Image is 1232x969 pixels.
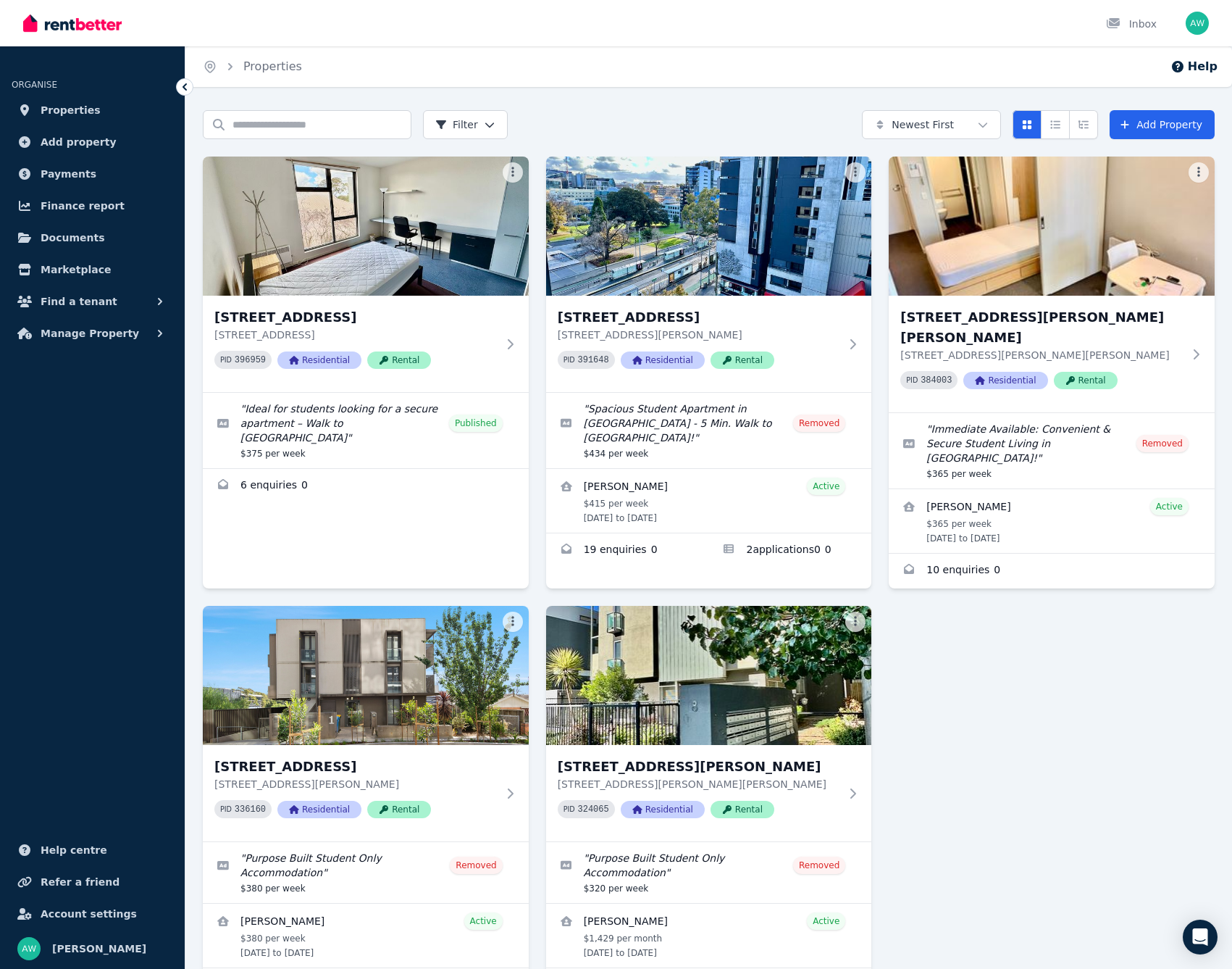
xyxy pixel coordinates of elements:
span: ORGANISE [12,80,57,90]
span: Rental [367,352,431,369]
span: Rental [711,801,774,818]
a: View details for Rayan Alamri [546,469,872,533]
img: 602/131 Pelham St, Carlton [546,157,872,296]
a: Add property [12,128,173,157]
button: Newest First [862,110,1001,139]
a: Add Property [1110,110,1215,139]
a: Account settings [12,899,173,928]
p: [STREET_ADDRESS][PERSON_NAME][PERSON_NAME] [900,348,1183,362]
h3: [STREET_ADDRESS][PERSON_NAME][PERSON_NAME] [900,307,1183,348]
a: Applications for 602/131 Pelham St, Carlton [708,533,871,568]
code: 396959 [235,355,266,365]
button: Filter [423,110,508,139]
nav: Breadcrumb [185,46,319,87]
span: Rental [1054,372,1118,389]
div: Inbox [1106,17,1157,31]
span: Rental [711,352,774,369]
small: PID [906,376,918,384]
a: Help centre [12,836,173,865]
small: PID [563,356,575,364]
p: [STREET_ADDRESS][PERSON_NAME] [214,777,497,791]
img: 306/8 Bruce Street, Box Hill [546,606,872,745]
code: 336160 [235,804,266,815]
a: Finance report [12,191,173,220]
span: Marketplace [41,261,111,278]
button: Help [1170,58,1218,75]
button: More options [845,162,866,183]
a: Edit listing: Immediate Available: Convenient & Secure Student Living in Box Hill! [889,413,1215,488]
span: Refer a friend [41,873,120,891]
img: Andrew Wong [1186,12,1209,35]
span: Residential [621,352,705,369]
a: View details for Hwangwoon Lee [889,489,1215,553]
span: Manage Property [41,325,139,342]
span: Residential [277,801,361,818]
a: 113/6 John St, Box Hill[STREET_ADDRESS][PERSON_NAME][PERSON_NAME][STREET_ADDRESS][PERSON_NAME][PE... [889,157,1215,412]
code: 384003 [921,375,952,386]
span: [PERSON_NAME] [52,940,146,957]
a: Properties [12,96,173,125]
a: Payments [12,159,173,188]
div: Open Intercom Messenger [1183,920,1218,955]
a: Edit listing: Ideal for students looking for a secure apartment – Walk to Monash Uni [203,393,529,468]
span: Find a tenant [41,293,117,310]
small: PID [220,805,232,813]
a: Documents [12,223,173,252]
button: Expanded list view [1069,110,1098,139]
a: Marketplace [12,255,173,284]
span: Filter [435,117,478,132]
span: Finance report [41,197,125,215]
span: Newest First [892,117,954,132]
span: Properties [41,101,101,119]
a: 203/60 Waverley Rd, Malvern East[STREET_ADDRESS][STREET_ADDRESS]PID 396959ResidentialRental [203,157,529,392]
a: Enquiries for 203/60 Waverley Rd, Malvern East [203,469,529,504]
h3: [STREET_ADDRESS] [214,757,497,777]
button: Compact list view [1041,110,1070,139]
span: Payments [41,165,96,183]
button: More options [845,612,866,632]
a: Enquiries for 113/6 John St, Box Hill [889,554,1215,589]
p: [STREET_ADDRESS] [214,328,497,342]
button: More options [503,162,523,183]
a: Edit listing: Spacious Student Apartment in Carlton - 5 Min. Walk to Melbourne Uni! [546,393,872,468]
img: 109/1 Wellington Road, Box Hill [203,606,529,745]
a: 109/1 Wellington Road, Box Hill[STREET_ADDRESS][STREET_ADDRESS][PERSON_NAME]PID 336160Residential... [203,606,529,841]
h3: [STREET_ADDRESS] [558,307,840,328]
span: Account settings [41,905,137,923]
small: PID [563,805,575,813]
h3: [STREET_ADDRESS] [214,307,497,328]
p: [STREET_ADDRESS][PERSON_NAME][PERSON_NAME] [558,777,840,791]
h3: [STREET_ADDRESS][PERSON_NAME] [558,757,840,777]
button: Manage Property [12,319,173,348]
img: Andrew Wong [17,937,41,960]
button: More options [1189,162,1209,183]
code: 324065 [578,804,609,815]
a: Properties [243,59,302,73]
img: 203/60 Waverley Rd, Malvern East [203,157,529,296]
img: 113/6 John St, Box Hill [889,157,1215,296]
a: 306/8 Bruce Street, Box Hill[STREET_ADDRESS][PERSON_NAME][STREET_ADDRESS][PERSON_NAME][PERSON_NAM... [546,606,872,841]
div: View options [1013,110,1098,139]
a: Edit listing: Purpose Built Student Only Accommodation [203,842,529,903]
button: Card view [1013,110,1042,139]
a: Enquiries for 602/131 Pelham St, Carlton [546,533,709,568]
a: Edit listing: Purpose Built Student Only Accommodation [546,842,872,903]
button: Find a tenant [12,287,173,316]
button: More options [503,612,523,632]
span: Documents [41,229,105,246]
small: PID [220,356,232,364]
span: Residential [621,801,705,818]
span: Residential [963,372,1047,389]
a: Refer a friend [12,868,173,897]
span: Add property [41,133,117,151]
span: Residential [277,352,361,369]
img: RentBetter [23,12,122,34]
a: View details for Sadhwi Gurung [546,904,872,968]
a: 602/131 Pelham St, Carlton[STREET_ADDRESS][STREET_ADDRESS][PERSON_NAME]PID 391648ResidentialRental [546,157,872,392]
span: Rental [367,801,431,818]
p: [STREET_ADDRESS][PERSON_NAME] [558,328,840,342]
code: 391648 [578,355,609,365]
span: Help centre [41,841,107,859]
a: View details for Bolun Zhang [203,904,529,968]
